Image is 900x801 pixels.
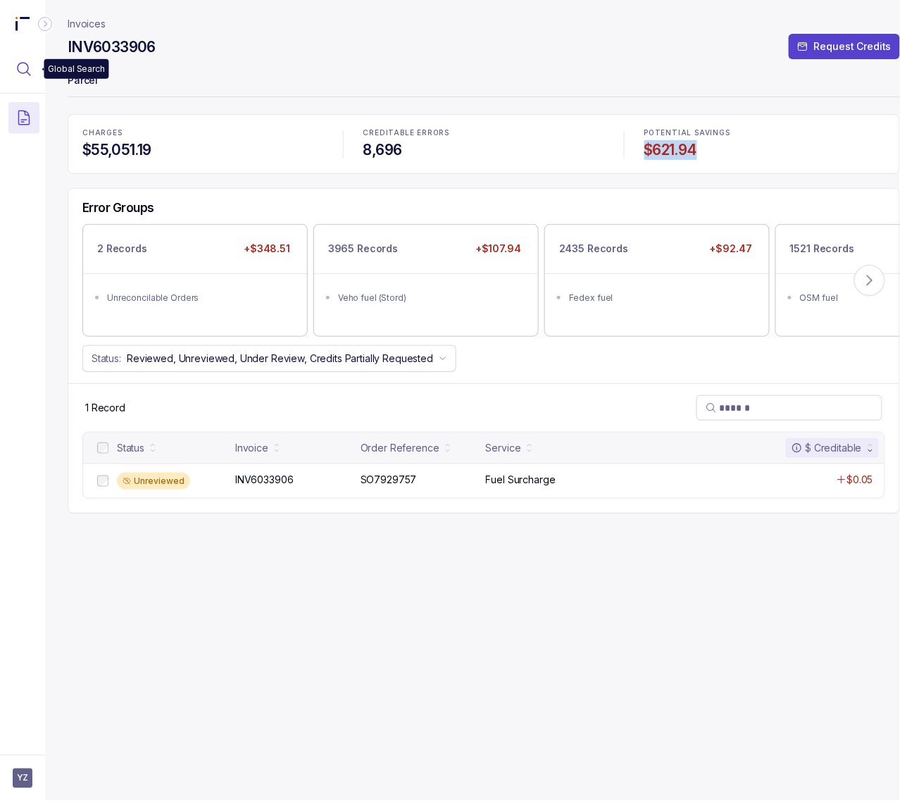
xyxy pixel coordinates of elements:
[49,62,105,76] p: Global Search
[37,15,54,32] div: Collapse Icon
[13,769,32,788] button: User initials
[117,473,190,490] div: Unreviewed
[82,129,323,137] p: CHARGES
[792,441,862,455] div: $ Creditable
[68,37,156,57] h4: INV6033906
[68,68,900,96] p: Parcel
[789,34,900,59] button: Request Credits
[790,242,854,256] p: 1521 Records
[361,473,417,487] p: SO7929757
[814,39,892,54] p: Request Credits
[127,352,433,366] p: Reviewed, Unreviewed, Under Review, Credits Partially Requested
[8,54,39,85] button: Menu Icon Button MagnifyingGlassIcon
[644,140,885,160] h4: $621.94
[107,291,292,305] div: Unreconcilable Orders
[82,345,456,372] button: Status:Reviewed, Unreviewed, Under Review, Credits Partially Requested
[92,352,121,366] p: Status:
[235,473,294,487] p: INV6033906
[97,442,108,454] input: checkbox-checkbox
[847,473,873,487] p: $0.05
[117,441,144,455] div: Status
[338,291,523,305] div: Veho fuel (Stord)
[68,17,106,31] a: Invoices
[363,140,604,160] h4: 8,696
[644,129,885,137] p: POTENTIAL SAVINGS
[85,401,125,415] p: 1 Record
[486,473,556,487] p: Fuel Surcharge
[8,102,39,133] button: Menu Icon Button DocumentTextIcon
[569,291,754,305] div: Fedex fuel
[361,441,439,455] div: Order Reference
[97,242,147,256] p: 2 Records
[235,441,268,455] div: Invoice
[473,239,524,259] p: +$107.94
[328,242,398,256] p: 3965 Records
[241,239,293,259] p: +$348.51
[85,401,125,415] div: Remaining page entries
[97,476,108,487] input: checkbox-checkbox
[486,441,521,455] div: Service
[68,17,106,31] nav: breadcrumb
[82,140,323,160] h4: $55,051.19
[559,242,628,256] p: 2435 Records
[363,129,604,137] p: CREDITABLE ERRORS
[82,200,154,216] h5: Error Groups
[707,239,755,259] p: +$92.47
